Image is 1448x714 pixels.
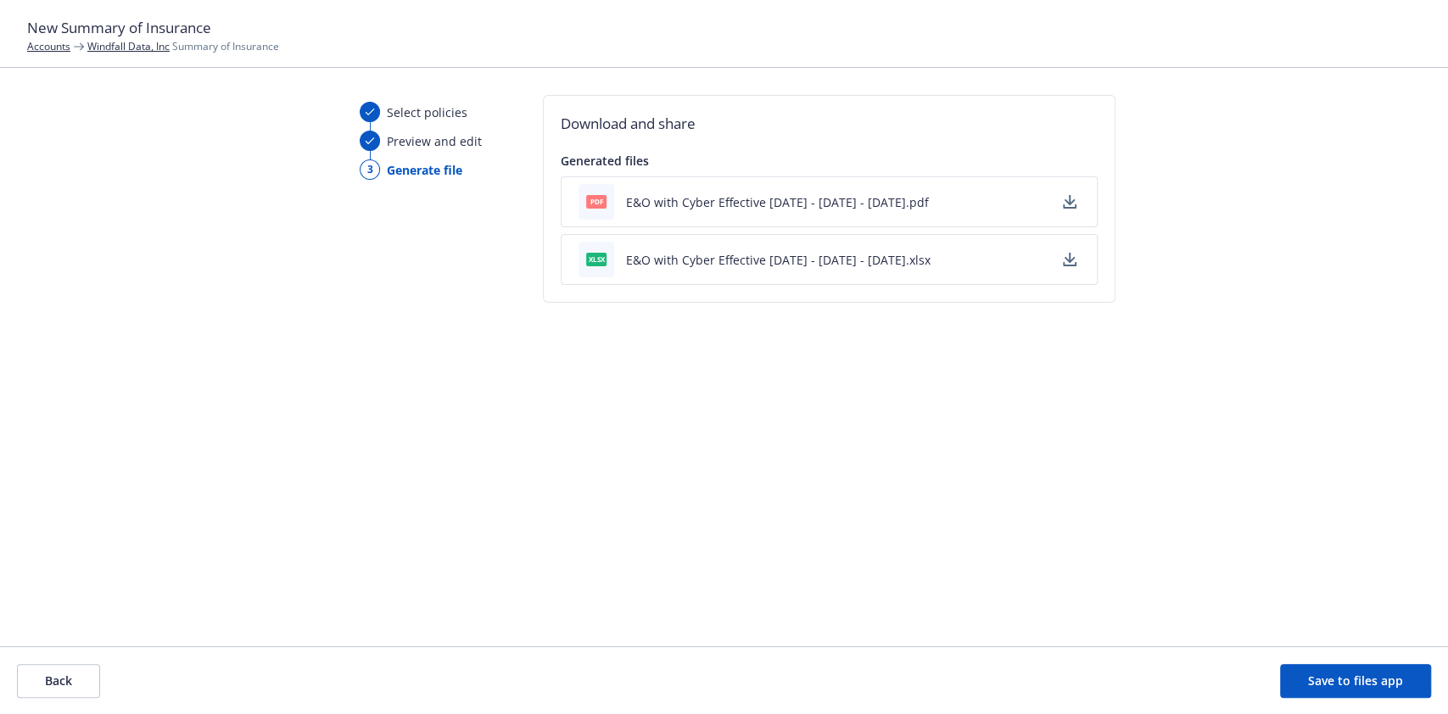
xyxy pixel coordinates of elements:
[87,39,170,53] a: Windfall Data, Inc
[561,153,649,169] span: Generated files
[586,253,607,265] span: xlsx
[387,103,467,121] span: Select policies
[360,159,380,180] div: 3
[27,17,1421,39] h1: New Summary of Insurance
[387,161,462,179] span: Generate file
[561,113,1098,135] h2: Download and share
[387,132,482,150] span: Preview and edit
[586,195,607,208] span: pdf
[626,193,929,211] button: E&O with Cyber Effective [DATE] - [DATE] - [DATE].pdf
[626,251,931,269] button: E&O with Cyber Effective [DATE] - [DATE] - [DATE].xlsx
[27,39,70,53] a: Accounts
[1280,664,1431,698] button: Save to files app
[87,39,279,53] span: Summary of Insurance
[17,664,100,698] button: Back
